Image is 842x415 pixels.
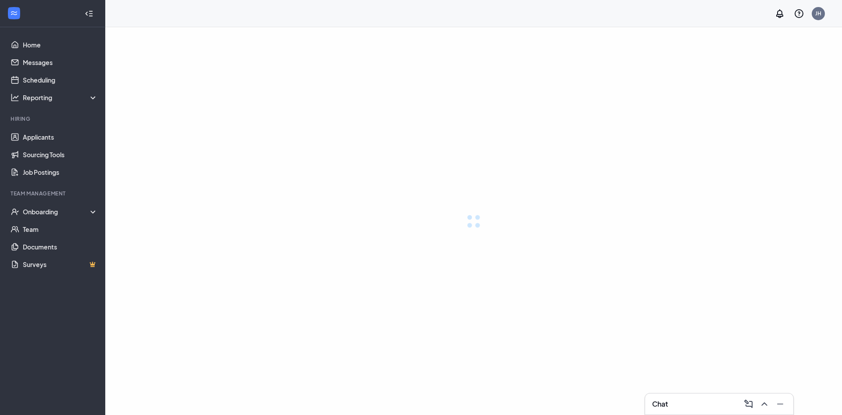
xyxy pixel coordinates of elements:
[815,10,821,17] div: JH
[794,8,804,19] svg: QuestionInfo
[756,397,771,411] button: ChevronUp
[23,54,98,71] a: Messages
[23,93,98,102] div: Reporting
[23,71,98,89] a: Scheduling
[23,207,98,216] div: Onboarding
[775,399,785,409] svg: Minimize
[652,399,668,409] h3: Chat
[23,128,98,146] a: Applicants
[11,190,96,197] div: Team Management
[23,238,98,256] a: Documents
[10,9,18,18] svg: WorkstreamLogo
[23,256,98,273] a: SurveysCrown
[11,207,19,216] svg: UserCheck
[759,399,770,409] svg: ChevronUp
[11,93,19,102] svg: Analysis
[743,399,754,409] svg: ComposeMessage
[11,115,96,123] div: Hiring
[741,397,755,411] button: ComposeMessage
[774,8,785,19] svg: Notifications
[85,9,93,18] svg: Collapse
[23,220,98,238] a: Team
[772,397,786,411] button: Minimize
[23,146,98,163] a: Sourcing Tools
[23,36,98,54] a: Home
[23,163,98,181] a: Job Postings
